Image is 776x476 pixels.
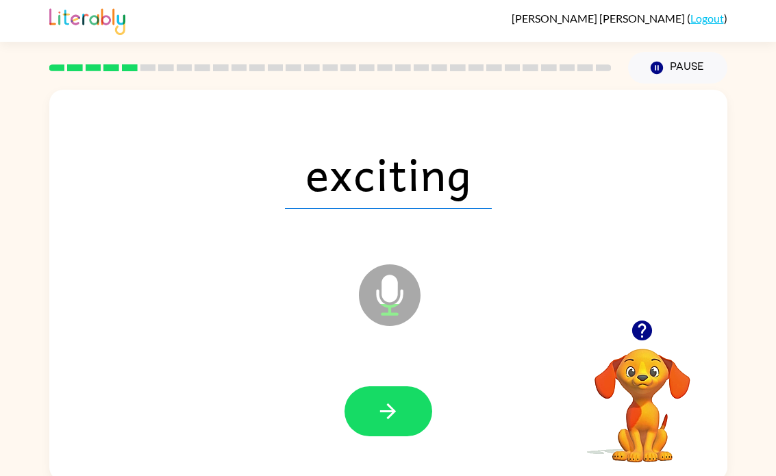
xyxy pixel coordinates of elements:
span: [PERSON_NAME] [PERSON_NAME] [512,12,687,25]
span: exciting [285,138,492,209]
div: ( ) [512,12,727,25]
video: Your browser must support playing .mp4 files to use Literably. Please try using another browser. [574,327,711,464]
a: Logout [690,12,724,25]
img: Literably [49,5,125,35]
button: Pause [628,52,727,84]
